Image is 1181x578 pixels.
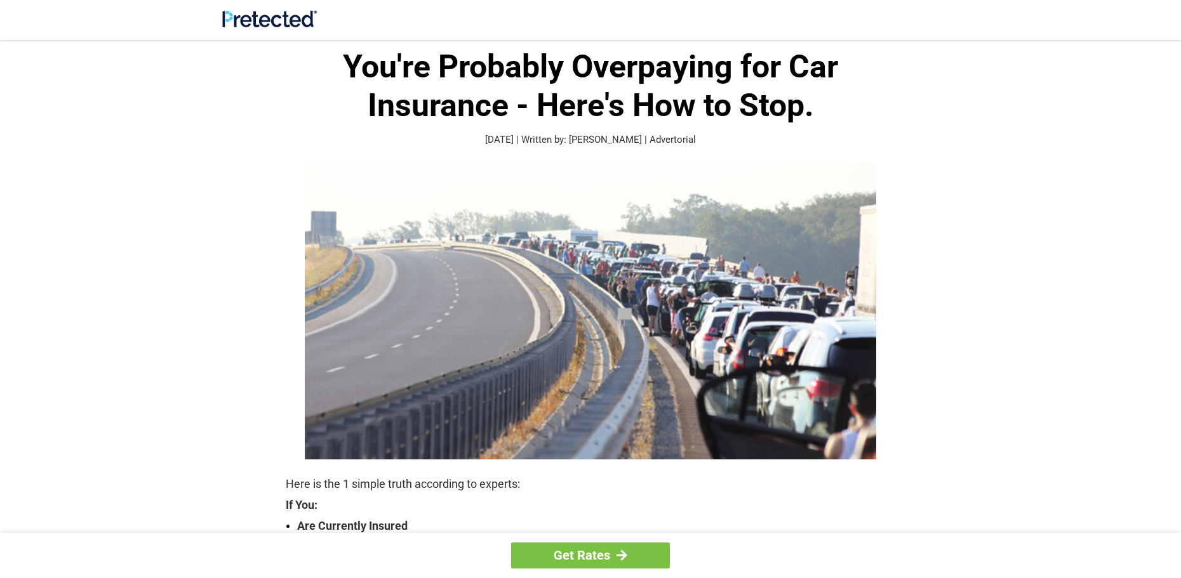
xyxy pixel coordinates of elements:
strong: Are Currently Insured [297,517,895,535]
h1: You're Probably Overpaying for Car Insurance - Here's How to Stop. [286,48,895,125]
p: Here is the 1 simple truth according to experts: [286,475,895,493]
img: Site Logo [222,10,317,27]
a: Site Logo [222,18,317,30]
a: Get Rates [511,542,670,568]
p: [DATE] | Written by: [PERSON_NAME] | Advertorial [286,133,895,147]
strong: If You: [286,499,895,511]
